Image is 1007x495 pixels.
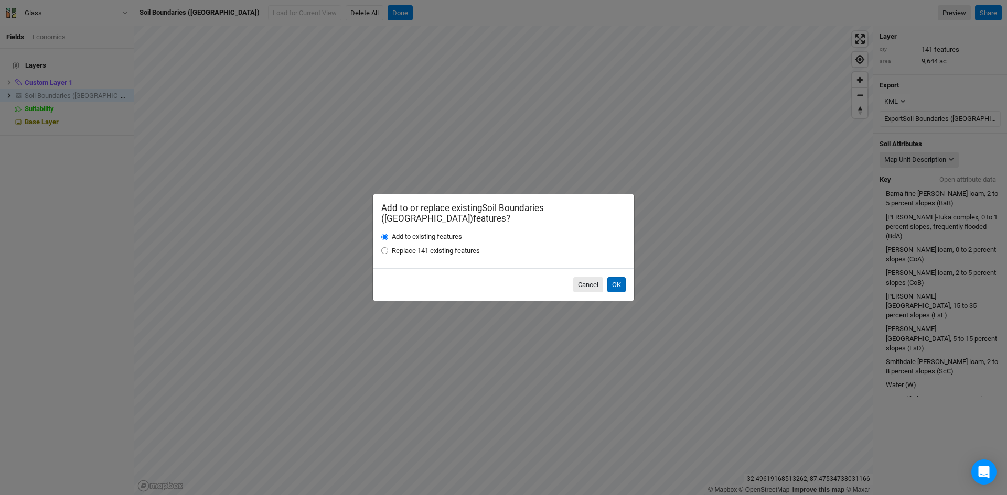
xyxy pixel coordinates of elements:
[607,277,626,293] button: OK
[381,203,626,224] h2: Add to or replace existing Soil Boundaries ([GEOGRAPHIC_DATA]) features?
[573,277,603,293] button: Cancel
[392,246,480,256] label: Replace 141 existing features
[392,232,462,241] label: Add to existing features
[971,459,997,485] div: Open Intercom Messenger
